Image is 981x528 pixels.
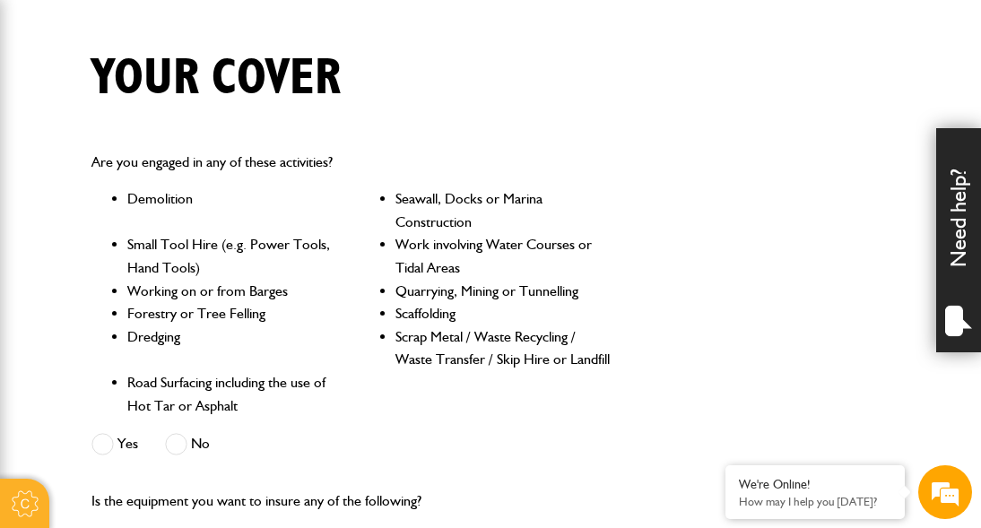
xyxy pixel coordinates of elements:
li: Seawall, Docks or Marina Construction [395,187,614,233]
li: Quarrying, Mining or Tunnelling [395,280,614,303]
li: Scaffolding [395,302,614,325]
h1: Your cover [91,48,341,108]
input: Enter your last name [23,166,327,205]
label: Yes [91,433,138,455]
textarea: Type your message and hit 'Enter' [23,325,327,387]
p: Are you engaged in any of these activities? [91,151,614,174]
div: We're Online! [739,477,891,492]
li: Demolition [127,187,346,233]
label: No [165,433,210,455]
p: How may I help you today? [739,495,891,508]
div: Need help? [936,128,981,352]
input: Enter your email address [23,219,327,258]
li: Scrap Metal / Waste Recycling / Waste Transfer / Skip Hire or Landfill [395,325,614,371]
div: Minimize live chat window [294,9,337,52]
li: Forestry or Tree Felling [127,302,346,325]
em: Start Chat [244,407,326,431]
li: Small Tool Hire (e.g. Power Tools, Hand Tools) [127,233,346,279]
li: Dredging [127,325,346,371]
input: Enter your phone number [23,272,327,311]
li: Work involving Water Courses or Tidal Areas [395,233,614,279]
img: d_20077148190_company_1631870298795_20077148190 [30,100,75,125]
li: Road Surfacing including the use of Hot Tar or Asphalt [127,371,346,417]
p: Is the equipment you want to insure any of the following? [91,489,614,513]
li: Working on or from Barges [127,280,346,303]
div: Chat with us now [93,100,301,124]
